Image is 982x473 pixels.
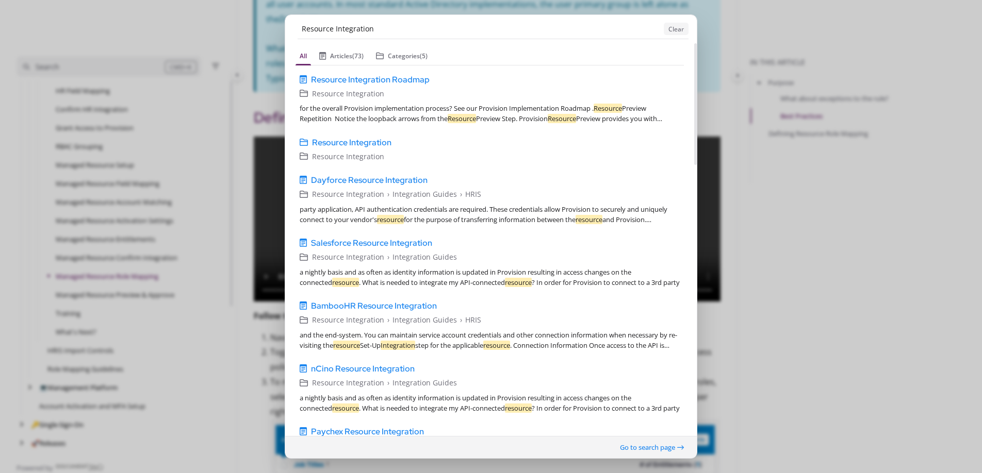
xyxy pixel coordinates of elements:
[296,47,311,65] button: All
[483,341,510,350] em: resource
[311,174,428,187] span: Dayforce Resource Integration
[296,233,684,292] a: Salesforce Resource IntegrationResource Integration›Integration Guidesa nightly basis and as ofte...
[300,204,680,225] div: party application, API authentication credentials are required. These credentials allow Provision...
[296,296,684,354] a: BambooHR Resource IntegrationResource Integration›Integration Guides›HRISand the end-system. You ...
[460,189,462,200] span: ›
[315,47,368,65] button: Articles
[387,314,389,326] span: ›
[312,251,384,263] span: Resource Integration
[392,314,457,326] span: Integration Guides
[312,314,384,326] span: Resource Integration
[392,377,457,388] span: Integration Guides
[664,23,689,35] button: Clear
[465,314,481,326] span: HRIS
[311,426,424,438] span: Paychex Resource Integration
[300,330,680,350] div: and the end-system. You can maintain service account credentials and other connection information...
[465,189,481,200] span: HRIS
[387,251,389,263] span: ›
[505,403,532,413] em: resource
[300,267,680,288] div: a nightly basis and as often as identity information is updated in Provision resulting in access ...
[311,363,415,375] span: nCino Resource Integration
[352,52,364,60] span: (73)
[420,52,428,60] span: (5)
[392,189,457,200] span: Integration Guides
[381,341,415,350] em: Integration
[372,47,432,65] button: Categories
[312,150,384,162] span: Resource Integration
[312,377,384,388] span: Resource Integration
[377,215,404,224] em: resource
[548,114,576,123] em: Resource
[312,136,391,148] span: Resource Integration
[312,88,384,99] span: Resource Integration
[296,359,684,417] a: nCino Resource IntegrationResource Integration›Integration Guidesa nightly basis and as often as ...
[619,442,684,453] button: Go to search page
[298,19,660,39] input: Enter Keywords
[296,132,684,166] a: Resource IntegrationResource Integration
[311,237,432,249] span: Salesforce Resource Integration
[332,278,359,287] em: resource
[311,300,437,312] span: BambooHR Resource Integration
[300,103,680,124] div: for the overall Provision implementation process? See our Provision Implementation Roadmap . Prev...
[332,403,359,413] em: resource
[312,189,384,200] span: Resource Integration
[387,377,389,388] span: ›
[505,278,532,287] em: resource
[392,251,457,263] span: Integration Guides
[448,114,476,123] em: Resource
[333,341,360,350] em: resource
[576,215,602,224] em: resource
[296,69,684,128] a: Resource Integration RoadmapResource Integrationfor the overall Provision implementation process?...
[460,314,462,326] span: ›
[594,104,622,113] em: Resource
[300,393,680,413] div: a nightly basis and as often as identity information is updated in Provision resulting in access ...
[387,189,389,200] span: ›
[296,170,684,229] a: Dayforce Resource IntegrationResource Integration›Integration Guides›HRISparty application, API a...
[311,73,430,86] span: Resource Integration Roadmap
